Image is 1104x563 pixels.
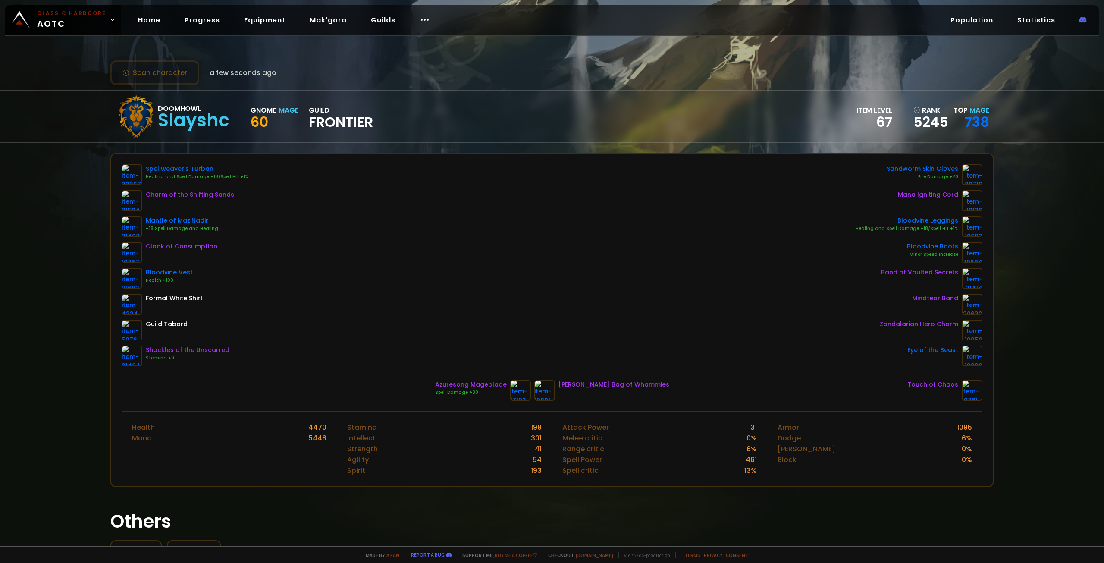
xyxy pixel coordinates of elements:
div: Agility [347,454,369,465]
div: 4470 [308,422,326,433]
div: Charm of the Shifting Sands [146,190,234,199]
div: Slayshc [158,114,229,127]
a: Guilds [364,11,402,29]
div: 6 % [962,433,972,443]
div: 6 % [746,443,757,454]
a: 5245 [913,116,948,129]
div: 41 [535,443,542,454]
span: Frontier [309,116,373,129]
div: Healing and Spell Damage +18/Spell Hit +1% [146,173,248,180]
div: Fire Damage +20 [887,173,958,180]
div: Mage [279,105,298,116]
div: Sandworm Skin Gloves [887,164,958,173]
a: Statistics [1010,11,1062,29]
a: Privacy [704,552,722,558]
div: Minor Speed Increase [907,251,958,258]
div: Spellweaver's Turban [146,164,248,173]
img: item-21464 [122,346,142,366]
div: item level [856,105,892,116]
div: Shackles of the Unscarred [146,346,229,355]
span: Support me, [457,552,537,558]
div: Intellect [347,433,376,443]
img: item-5976 [122,320,142,340]
div: Attack Power [562,422,609,433]
a: Classic HardcoreAOTC [5,5,121,35]
img: item-17103 [510,380,531,401]
div: Mana [132,433,152,443]
div: rank [913,105,948,116]
div: Health [132,422,155,433]
div: [PERSON_NAME] [778,443,835,454]
div: Stamina +9 [146,355,229,362]
div: Armor [778,422,799,433]
div: Range critic [562,443,604,454]
a: Population [944,11,1000,29]
div: Melee critic [562,433,602,443]
img: item-19891 [534,380,555,401]
span: a few seconds ago [210,67,276,78]
div: Bloodvine Boots [907,242,958,251]
div: 5448 [308,433,326,443]
div: Bloodvine Leggings [856,216,958,225]
div: Azuresong Mageblade [435,380,507,389]
div: +18 Spell Damage and Healing [146,225,218,232]
div: Strength [347,443,378,454]
span: 60 [251,112,268,132]
div: Spell Damage +30 [435,389,507,396]
div: Stamina [347,422,377,433]
a: Home [131,11,167,29]
a: Equipment [237,11,292,29]
div: Healing and Spell Damage +18/Spell Hit +1% [856,225,958,232]
div: Band of Vaulted Secrets [881,268,958,277]
img: item-19857 [122,242,142,263]
img: item-19950 [962,320,982,340]
div: Doomhowl [158,103,229,114]
img: item-4334 [122,294,142,315]
h1: Others [110,508,994,535]
div: 1095 [957,422,972,433]
div: Gnome [251,105,276,116]
div: Block [778,454,797,465]
img: item-20716 [962,164,982,185]
div: guild [309,105,373,129]
div: Top [953,105,989,116]
div: Health +100 [146,277,193,284]
img: item-20632 [962,294,982,315]
div: Dodge [778,433,801,443]
a: Consent [726,552,749,558]
div: [PERSON_NAME] Bag of Whammies [558,380,669,389]
div: Formal White Shirt [146,294,203,303]
div: Spell critic [562,465,599,476]
div: 193 [531,465,542,476]
div: Cloak of Consumption [146,242,217,251]
a: Mak'gora [303,11,354,29]
div: Zandalarian Hero Charm [880,320,958,329]
div: 67 [856,116,892,129]
div: 198 [531,422,542,433]
img: item-19684 [962,242,982,263]
img: item-19683 [962,216,982,237]
div: Spell Power [562,454,602,465]
div: 31 [750,422,757,433]
div: Guild Tabard [146,320,188,329]
div: 0 % [962,443,972,454]
img: item-19136 [962,190,982,211]
img: item-19861 [962,380,982,401]
div: Eye of the Beast [907,346,958,355]
a: Terms [684,552,700,558]
div: Touch of Chaos [907,380,958,389]
div: Mana Igniting Cord [898,190,958,199]
small: Classic Hardcore [37,9,106,17]
span: Made by [361,552,399,558]
button: Scan character [110,60,199,85]
span: AOTC [37,9,106,30]
img: item-22267 [122,164,142,185]
img: item-13968 [962,346,982,366]
span: Mage [969,105,989,115]
a: [DOMAIN_NAME] [576,552,613,558]
span: v. d752d5 - production [618,552,670,558]
img: item-21468 [122,216,142,237]
a: 738 [965,112,989,132]
a: a fan [386,552,399,558]
div: 301 [531,433,542,443]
